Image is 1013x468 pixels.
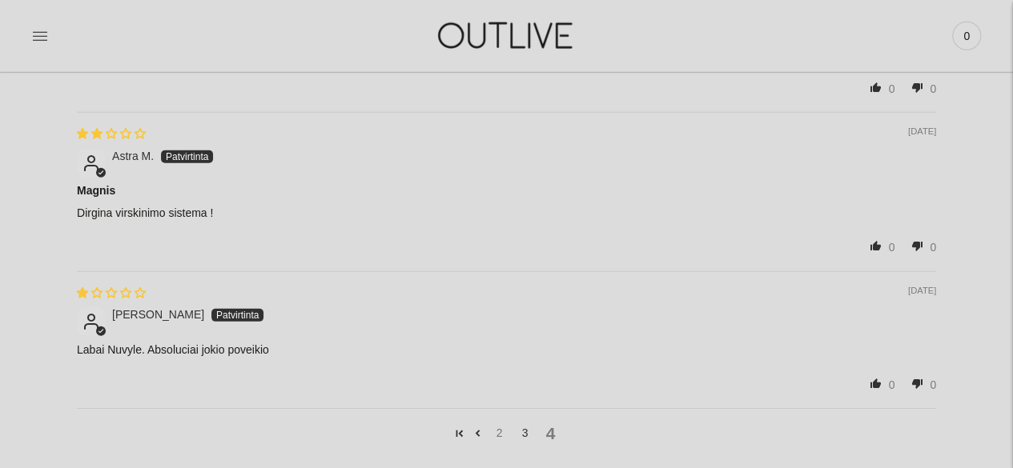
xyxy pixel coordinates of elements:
[952,18,981,54] a: 0
[450,424,468,442] a: Page 1
[112,150,154,162] span: Astra M.
[955,25,978,47] span: 0
[77,286,146,299] span: 1 star review
[862,234,888,258] span: up
[888,378,894,391] span: 0
[888,82,894,95] span: 0
[862,75,888,99] span: up
[468,424,487,442] a: Page 3
[904,371,930,395] span: down
[112,308,204,321] span: [PERSON_NAME]
[930,82,936,95] span: 0
[908,285,936,298] span: [DATE]
[513,424,538,442] a: Page 3
[904,234,930,258] span: down
[930,241,936,254] span: 0
[77,183,936,199] b: Magnis
[77,206,936,222] p: Dirgina virskinimo sistema !
[904,75,930,99] span: down
[908,126,936,138] span: [DATE]
[77,342,936,358] p: Labai Nuvyle. Absoluciai jokio poveikio
[888,241,894,254] span: 0
[487,424,513,442] a: Page 2
[77,127,146,140] span: 2 star review
[862,371,888,395] span: up
[930,378,936,391] span: 0
[407,8,607,63] img: OUTLIVE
